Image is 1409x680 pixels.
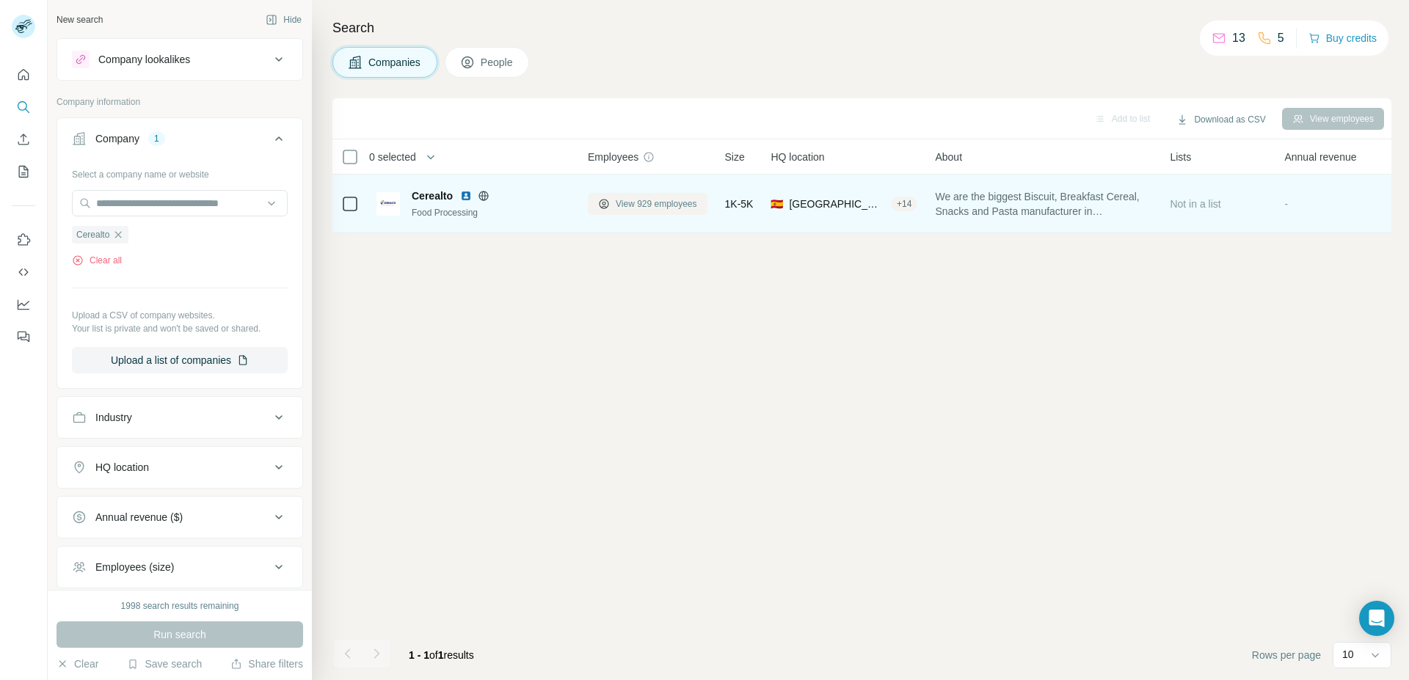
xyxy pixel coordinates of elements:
button: Feedback [12,323,35,350]
div: Open Intercom Messenger [1359,601,1394,636]
button: Use Surfe on LinkedIn [12,227,35,253]
span: Annual revenue [1284,150,1356,164]
button: Search [12,94,35,120]
span: [GEOGRAPHIC_DATA] [789,197,885,211]
span: Cerealto [412,189,453,203]
div: HQ location [95,460,149,475]
span: results [409,649,474,661]
span: View 929 employees [616,197,697,211]
p: Company information [57,95,303,109]
div: Select a company name or website [72,162,288,181]
div: Company [95,131,139,146]
p: Upload a CSV of company websites. [72,309,288,322]
span: 1 - 1 [409,649,429,661]
button: Download as CSV [1166,109,1275,131]
span: 1 [438,649,444,661]
span: Companies [368,55,422,70]
span: 🇪🇸 [771,197,783,211]
button: Hide [255,9,312,31]
button: Dashboard [12,291,35,318]
div: + 14 [891,197,917,211]
span: Employees [588,150,638,164]
button: View 929 employees [588,193,707,215]
div: Company lookalikes [98,52,190,67]
span: of [429,649,438,661]
span: Lists [1170,150,1191,164]
button: Quick start [12,62,35,88]
span: Cerealto [76,228,109,241]
button: Clear [57,657,98,671]
p: 10 [1342,647,1354,662]
p: 13 [1232,29,1245,47]
span: 1K-5K [725,197,754,211]
h4: Search [332,18,1391,38]
div: Industry [95,410,132,425]
button: Company1 [57,121,302,162]
div: Food Processing [412,206,570,219]
div: Annual revenue ($) [95,510,183,524]
button: Industry [57,400,302,435]
p: 5 [1278,29,1284,47]
button: Company lookalikes [57,42,302,77]
button: HQ location [57,450,302,485]
span: 0 selected [369,150,416,164]
span: Size [725,150,745,164]
img: Logo of Cerealto [376,192,400,216]
button: Save search [127,657,202,671]
div: 1 [148,132,165,145]
button: Enrich CSV [12,126,35,153]
button: Employees (size) [57,549,302,585]
span: Not in a list [1170,198,1220,210]
button: Buy credits [1308,28,1377,48]
img: LinkedIn logo [460,190,472,202]
span: People [481,55,514,70]
div: 1998 search results remaining [121,599,239,613]
span: - [1284,198,1288,210]
span: About [935,150,962,164]
span: HQ location [771,150,824,164]
span: We are the biggest Biscuit, Breakfast Cereal, Snacks and Pasta manufacturer in [GEOGRAPHIC_DATA].... [935,189,1152,219]
div: New search [57,13,103,26]
p: Your list is private and won't be saved or shared. [72,322,288,335]
button: Clear all [72,254,122,267]
button: My lists [12,158,35,185]
button: Upload a list of companies [72,347,288,373]
button: Annual revenue ($) [57,500,302,535]
div: Employees (size) [95,560,174,574]
span: Rows per page [1252,648,1321,662]
button: Share filters [230,657,303,671]
button: Use Surfe API [12,259,35,285]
